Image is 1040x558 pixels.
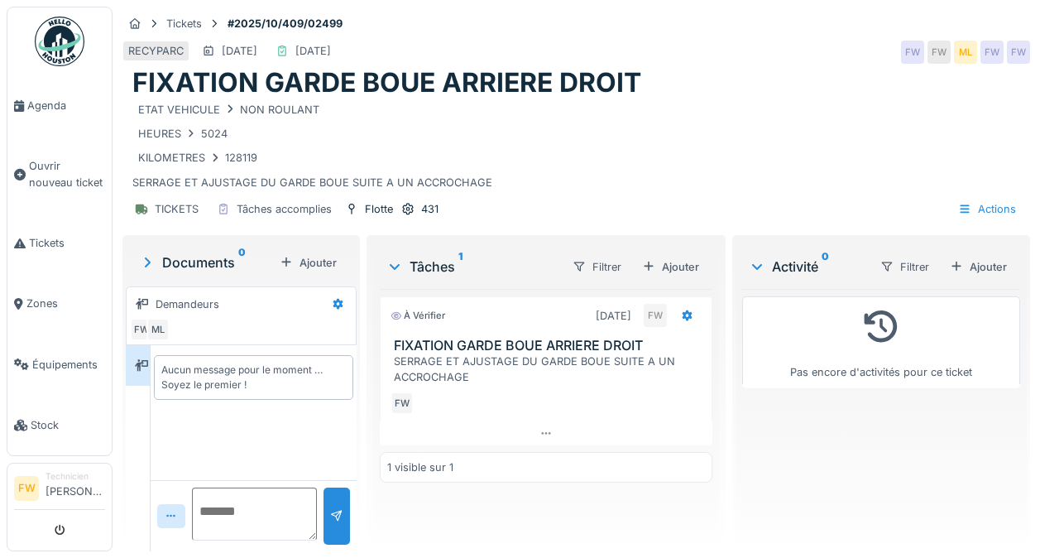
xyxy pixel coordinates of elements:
[27,98,105,113] span: Agenda
[644,304,667,327] div: FW
[1007,41,1030,64] div: FW
[387,459,453,475] div: 1 visible sur 1
[951,197,1023,221] div: Actions
[32,357,105,373] span: Équipements
[14,470,105,510] a: FW Technicien[PERSON_NAME]
[156,296,219,312] div: Demandeurs
[394,354,705,385] div: SERRAGE ET AJUSTAGE DU GARDE BOUE SUITE A UN ACCROCHAGE
[29,235,105,251] span: Tickets
[822,257,829,277] sup: 0
[221,16,349,31] strong: #2025/10/409/02499
[295,43,331,59] div: [DATE]
[273,252,343,274] div: Ajouter
[139,253,273,272] div: Documents
[7,334,112,395] a: Équipements
[146,318,170,341] div: ML
[421,201,439,217] div: 431
[7,273,112,334] a: Zones
[46,470,105,506] li: [PERSON_NAME]
[901,41,924,64] div: FW
[130,318,153,341] div: FW
[596,308,631,324] div: [DATE]
[980,41,1004,64] div: FW
[29,158,105,190] span: Ouvrir nouveau ticket
[237,201,332,217] div: Tâches accomplies
[458,257,462,277] sup: 1
[943,256,1014,278] div: Ajouter
[128,43,184,59] div: RECYPARC
[391,392,414,415] div: FW
[7,213,112,273] a: Tickets
[138,102,319,118] div: ETAT VEHICULE NON ROULANT
[954,41,977,64] div: ML
[7,395,112,455] a: Stock
[635,256,706,278] div: Ajouter
[394,338,705,354] h3: FIXATION GARDE BOUE ARRIERE DROIT
[14,476,39,501] li: FW
[565,255,629,279] div: Filtrer
[155,201,199,217] div: TICKETS
[161,363,346,392] div: Aucun message pour le moment … Soyez le premier !
[7,136,112,213] a: Ouvrir nouveau ticket
[749,257,866,277] div: Activité
[31,417,105,433] span: Stock
[365,201,393,217] div: Flotte
[138,150,257,166] div: KILOMETRES 128119
[391,309,445,323] div: À vérifier
[138,126,228,142] div: HEURES 5024
[46,470,105,483] div: Technicien
[386,257,558,277] div: Tâches
[132,67,641,99] h1: FIXATION GARDE BOUE ARRIERE DROIT
[7,75,112,136] a: Agenda
[35,17,84,66] img: Badge_color-CXgf-gQk.svg
[222,43,257,59] div: [DATE]
[927,41,951,64] div: FW
[166,16,202,31] div: Tickets
[238,253,246,272] sup: 0
[26,296,105,311] span: Zones
[132,99,1020,191] div: SERRAGE ET AJUSTAGE DU GARDE BOUE SUITE A UN ACCROCHAGE
[873,255,937,279] div: Filtrer
[753,304,1009,381] div: Pas encore d'activités pour ce ticket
